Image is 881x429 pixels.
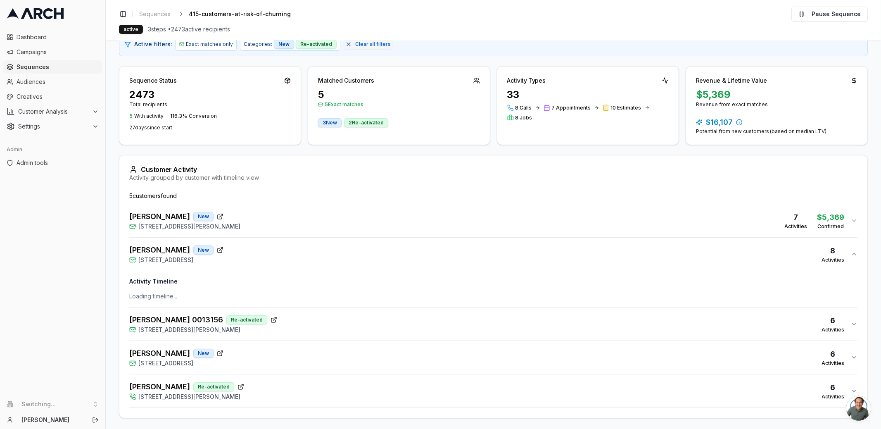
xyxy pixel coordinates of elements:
div: Open chat [846,396,871,421]
div: Activities [822,257,844,263]
button: Pause Sequence [791,7,868,21]
button: [PERSON_NAME] 0013156Re-activated[STREET_ADDRESS][PERSON_NAME]6Activities [129,307,857,341]
div: Admin [3,143,102,156]
div: 7 [784,212,807,223]
span: Customer Analysis [18,107,89,116]
span: Categories: [244,41,272,48]
div: Activities [822,393,844,400]
div: Revenue from exact matches [696,101,857,108]
div: Loading timeline... [129,292,857,300]
div: New [274,40,294,49]
span: Creatives [17,93,99,101]
div: Matched Customers [318,76,374,85]
span: Campaigns [17,48,99,56]
span: Audiences [17,78,99,86]
div: Sequence Status [129,76,177,85]
span: [STREET_ADDRESS][PERSON_NAME] [138,393,240,401]
button: Settings [3,120,102,133]
span: [STREET_ADDRESS] [138,359,193,367]
button: [PERSON_NAME]New[STREET_ADDRESS][PERSON_NAME]7Activities$5,369Confirmed [129,204,857,237]
p: Total recipients [129,101,291,108]
span: [STREET_ADDRESS][PERSON_NAME] [138,222,240,231]
span: 415-customers-at-risk-of-churning [189,10,291,18]
a: Sequences [3,60,102,74]
a: Admin tools [3,156,102,169]
span: 5 Exact matches [318,101,480,108]
a: Creatives [3,90,102,103]
nav: breadcrumb [136,8,304,20]
span: [STREET_ADDRESS] [138,256,193,264]
span: Conversion [189,113,217,119]
span: 10 Estimates [611,105,641,111]
span: [PERSON_NAME] [129,381,190,393]
button: Log out [90,414,101,426]
span: [PERSON_NAME] [129,211,190,222]
div: Customer Activity [129,165,857,174]
div: Activity grouped by customer with timeline view [129,174,857,182]
span: Sequences [139,10,171,18]
span: Settings [18,122,89,131]
div: 2 Re-activated [344,118,388,127]
span: 8 Calls [515,105,532,111]
span: 8 Jobs [515,114,532,121]
div: 3 New [318,118,342,127]
div: New [193,212,214,221]
div: $5,369 [696,88,857,101]
span: Sequences [17,63,99,71]
div: $ 5,369 [817,212,844,223]
span: With activity [134,113,164,119]
span: 116.3 % [170,113,187,119]
div: New [193,245,214,255]
div: Potential from new customers (based on median LTV) [696,128,857,135]
a: [PERSON_NAME] [21,416,83,424]
div: Confirmed [817,223,844,230]
span: Admin tools [17,159,99,167]
div: Activities [822,360,844,367]
span: Dashboard [17,33,99,41]
a: Dashboard [3,31,102,44]
div: Activities [784,223,807,230]
span: [STREET_ADDRESS][PERSON_NAME] [138,326,240,334]
div: 2473 [129,88,291,101]
div: Re-activated [226,315,267,324]
div: Re-activated [193,382,234,391]
button: [PERSON_NAME]Re-activated[STREET_ADDRESS][PERSON_NAME]6Activities [129,374,857,408]
div: Re-activated [296,40,337,49]
div: 6 [822,382,844,393]
div: $16,107 [696,117,857,128]
span: [PERSON_NAME] [129,348,190,359]
div: 6 [822,315,844,327]
span: [PERSON_NAME] 0013156 [129,314,223,326]
div: 6 [822,348,844,360]
span: 3 steps • 2473 active recipients [148,25,230,33]
a: Audiences [3,75,102,88]
div: Revenue & Lifetime Value [696,76,767,85]
div: [PERSON_NAME]New[STREET_ADDRESS]8Activities [129,271,857,307]
button: Clear all filters [344,39,392,49]
div: 33 [507,88,669,101]
span: Clear all filters [355,41,391,48]
a: Sequences [136,8,174,20]
span: 7 Appointments [552,105,591,111]
h4: Activity Timeline [129,277,857,286]
button: [PERSON_NAME]New[STREET_ADDRESS]6Activities [129,341,857,374]
div: active [119,25,143,34]
span: Active filters: [134,40,172,48]
div: 5 customer s found [129,192,857,200]
div: Activities [822,327,844,333]
button: Customer Analysis [3,105,102,118]
div: 5 [318,88,480,101]
div: Activity Types [507,76,546,85]
span: [PERSON_NAME] [129,244,190,256]
div: 8 [822,245,844,257]
span: 5 [129,113,133,119]
div: New [193,349,214,358]
button: [PERSON_NAME]New[STREET_ADDRESS]8Activities [129,238,857,271]
p: 27 day s since start [129,124,291,131]
a: Campaigns [3,45,102,59]
span: Exact matches only [186,41,233,48]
